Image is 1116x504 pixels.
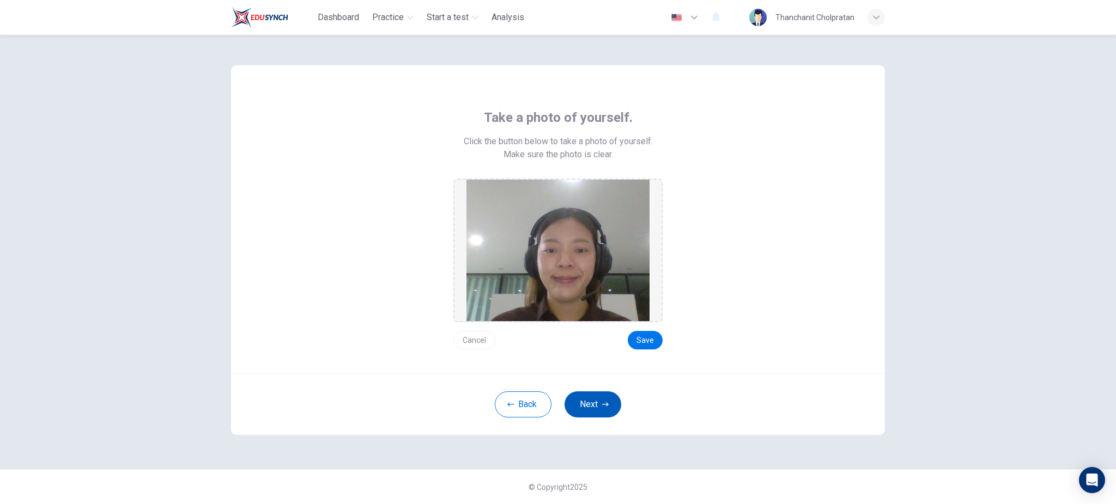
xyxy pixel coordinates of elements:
button: Analysis [487,8,529,27]
button: Dashboard [313,8,363,27]
span: Dashboard [318,11,359,24]
button: Cancel [453,331,495,349]
span: © Copyright 2025 [529,483,587,491]
img: Train Test logo [231,7,288,28]
div: Open Intercom Messenger [1079,467,1105,493]
button: Back [495,391,551,417]
div: Thanchanit Cholpratan [775,11,854,24]
span: Practice [372,11,404,24]
span: Make sure the photo is clear. [504,148,613,161]
button: Start a test [422,8,483,27]
img: en [670,14,683,22]
span: Start a test [427,11,469,24]
button: Practice [368,8,418,27]
span: Click the button below to take a photo of yourself. [464,135,653,148]
img: Profile picture [749,9,767,26]
button: Next [565,391,621,417]
img: preview screemshot [466,180,650,321]
span: Analysis [492,11,524,24]
button: Save [628,331,663,349]
span: Take a photo of yourself. [484,109,633,126]
a: Train Test logo [231,7,313,28]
